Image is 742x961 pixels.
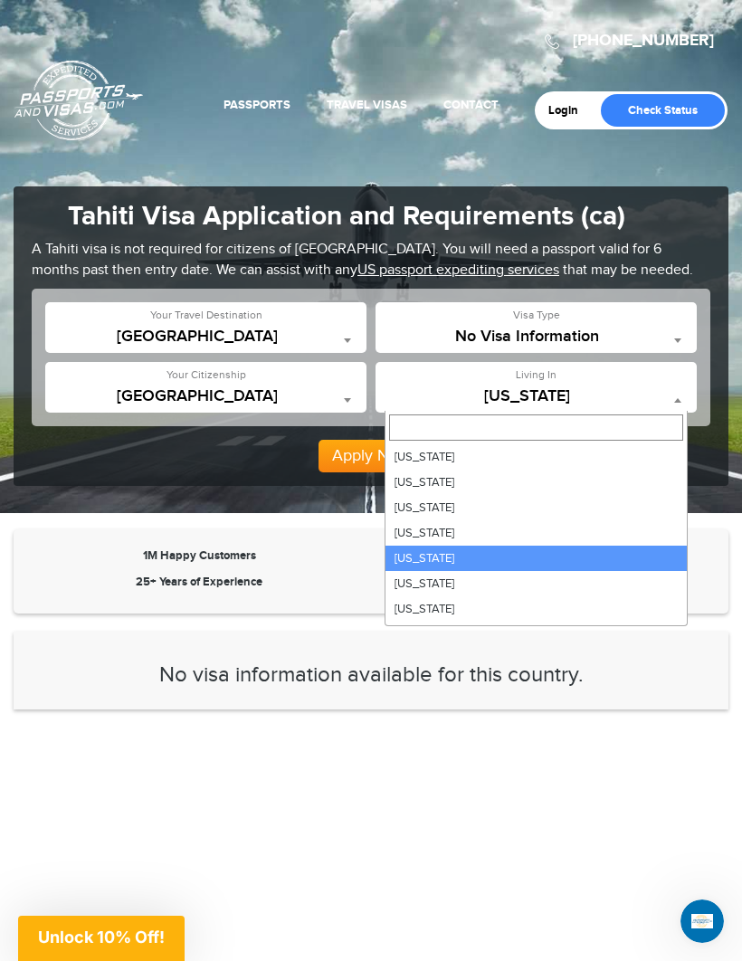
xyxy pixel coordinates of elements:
strong: 1M Happy Customers [143,548,256,563]
a: [PHONE_NUMBER] [573,31,714,51]
div: Unlock 10% Off! [18,916,185,961]
a: US passport expediting services [357,262,559,279]
li: [US_STATE] [385,470,687,495]
li: [US_STATE] [385,546,687,571]
p: A Tahiti visa is not required for citizens of [GEOGRAPHIC_DATA]. You will need a passport valid f... [32,240,710,281]
iframe: Customer reviews powered by Trustpilot [376,574,710,595]
label: Your Travel Destination [150,308,262,323]
a: Passports [224,98,290,112]
span: No Visa Information [385,328,688,353]
iframe: Customer reviews powered by Trustpilot [14,728,728,945]
h1: Tahiti Visa Application and Requirements (ca) [32,200,710,233]
a: Passports & [DOMAIN_NAME] [14,60,143,141]
input: Search [389,414,683,441]
span: California [385,387,688,413]
span: Tahiti [54,328,357,346]
h3: No visa information available for this country. [41,663,701,687]
a: Check Status [601,94,725,127]
span: United Kingdom [54,387,357,413]
strong: 25+ Years of Experience [136,575,262,589]
li: [US_STATE] [385,495,687,520]
label: Living In [516,367,556,383]
li: [US_STATE] [385,571,687,596]
li: [US_STATE] [385,520,687,546]
a: Contact [443,98,499,112]
span: No Visa Information [385,328,688,346]
iframe: Intercom live chat [680,899,724,943]
label: Visa Type [513,308,560,323]
span: Unlock 10% Off! [38,928,165,947]
span: United Kingdom [54,387,357,405]
li: [US_STATE] [385,622,687,647]
li: [US_STATE] [385,444,687,470]
a: Login [548,103,591,118]
span: California [385,387,688,405]
span: Tahiti [54,328,357,353]
label: Your Citizenship [166,367,246,383]
button: Apply Now [319,440,423,472]
a: Travel Visas [327,98,407,112]
li: [US_STATE] [385,596,687,622]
